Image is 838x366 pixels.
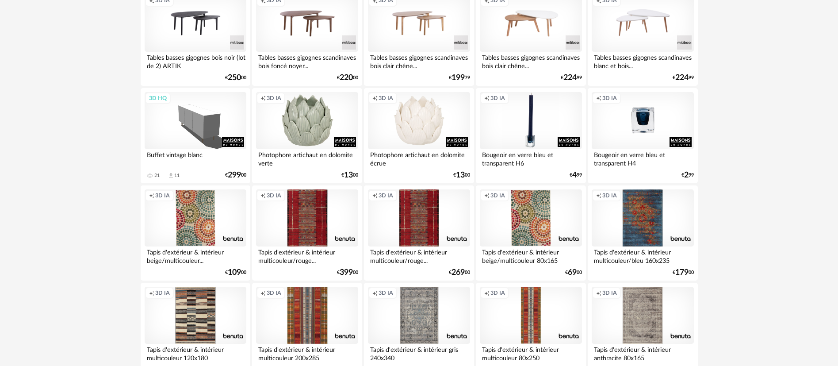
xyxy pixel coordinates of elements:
div: € 99 [570,172,582,178]
div: Photophore artichaut en dolomite écrue [368,149,470,167]
span: 224 [675,75,689,81]
div: Tapis d'extérieur & intérieur multicouleur/bleu 160x235 [592,247,693,264]
div: € 79 [449,75,470,81]
div: Tapis d'extérieur & intérieur multicouleur/rouge... [256,247,358,264]
span: 3D IA [490,192,505,199]
span: 69 [568,270,577,276]
div: € 00 [337,75,358,81]
span: 3D IA [155,289,170,297]
div: € 00 [341,172,358,178]
div: € 00 [565,270,582,276]
span: 3D IA [155,192,170,199]
span: Creation icon [149,289,154,297]
div: Tables basses gigognes scandinaves bois clair chêne... [368,52,470,69]
a: Creation icon 3D IA Tapis d'extérieur & intérieur multicouleur/rouge... €26900 [364,185,474,281]
div: € 00 [225,172,246,178]
a: Creation icon 3D IA Tapis d'extérieur & intérieur beige/multicouleur 80x165 €6900 [476,185,585,281]
span: Download icon [168,172,174,179]
div: Tapis d'extérieur & intérieur multicouleur 200x285 [256,344,358,362]
span: Creation icon [484,95,490,102]
span: 250 [228,75,241,81]
span: 13 [344,172,353,178]
div: € 99 [561,75,582,81]
div: 21 [154,173,160,179]
a: Creation icon 3D IA Photophore artichaut en dolomite verte €1300 [252,88,362,184]
div: Buffet vintage blanc [145,149,246,167]
div: € 99 [681,172,694,178]
div: 11 [174,173,180,179]
span: Creation icon [484,289,490,297]
div: Tables basses gigognes scandinaves blanc et bois... [592,52,693,69]
span: 4 [572,172,577,178]
span: 13 [456,172,465,178]
div: € 00 [449,270,470,276]
div: 3D HQ [145,92,171,104]
div: Photophore artichaut en dolomite verte [256,149,358,167]
span: 3D IA [267,289,281,297]
span: 3D IA [267,192,281,199]
span: 3D IA [602,289,617,297]
span: 3D IA [379,192,393,199]
div: € 00 [453,172,470,178]
span: Creation icon [596,192,601,199]
span: Creation icon [149,192,154,199]
a: Creation icon 3D IA Tapis d'extérieur & intérieur beige/multicouleur... €10900 [141,185,250,281]
span: 3D IA [267,95,281,102]
span: 109 [228,270,241,276]
a: Creation icon 3D IA Bougeoir en verre bleu et transparent H4 €299 [588,88,697,184]
a: Creation icon 3D IA Bougeoir en verre bleu et transparent H6 €499 [476,88,585,184]
span: Creation icon [372,95,378,102]
div: Bougeoir en verre bleu et transparent H4 [592,149,693,167]
span: 2 [684,172,689,178]
span: 179 [675,270,689,276]
span: Creation icon [372,192,378,199]
a: Creation icon 3D IA Tapis d'extérieur & intérieur multicouleur/rouge... €39900 [252,185,362,281]
div: € 00 [337,270,358,276]
span: 3D IA [602,192,617,199]
div: Tables basses gigognes scandinaves bois clair chêne... [480,52,582,69]
span: Creation icon [260,289,266,297]
span: 399 [340,270,353,276]
div: Tapis d'extérieur & intérieur anthracite 80x165 [592,344,693,362]
div: € 99 [673,75,694,81]
span: 3D IA [379,289,393,297]
a: 3D HQ Buffet vintage blanc 21 Download icon 11 €29900 [141,88,250,184]
div: Tables basses gigognes scandinaves bois foncé noyer... [256,52,358,69]
span: 3D IA [490,289,505,297]
div: Tapis d'extérieur & intérieur gris 240x340 [368,344,470,362]
span: 269 [452,270,465,276]
span: Creation icon [260,192,266,199]
div: € 00 [673,270,694,276]
div: Tapis d'extérieur & intérieur beige/multicouleur... [145,247,246,264]
div: Bougeoir en verre bleu et transparent H6 [480,149,582,167]
span: Creation icon [596,289,601,297]
span: 220 [340,75,353,81]
span: 299 [228,172,241,178]
span: 3D IA [379,95,393,102]
span: Creation icon [596,95,601,102]
span: Creation icon [372,289,378,297]
div: Tapis d'extérieur & intérieur multicouleur 80x250 [480,344,582,362]
a: Creation icon 3D IA Photophore artichaut en dolomite écrue €1300 [364,88,474,184]
span: 224 [563,75,577,81]
div: Tables basses gigognes bois noir (lot de 2) ARTIK [145,52,246,69]
div: Tapis d'extérieur & intérieur beige/multicouleur 80x165 [480,247,582,264]
div: € 00 [225,270,246,276]
div: Tapis d'extérieur & intérieur multicouleur 120x180 [145,344,246,362]
span: 3D IA [490,95,505,102]
span: 199 [452,75,465,81]
div: € 00 [225,75,246,81]
a: Creation icon 3D IA Tapis d'extérieur & intérieur multicouleur/bleu 160x235 €17900 [588,185,697,281]
span: Creation icon [260,95,266,102]
span: Creation icon [484,192,490,199]
div: Tapis d'extérieur & intérieur multicouleur/rouge... [368,247,470,264]
span: 3D IA [602,95,617,102]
